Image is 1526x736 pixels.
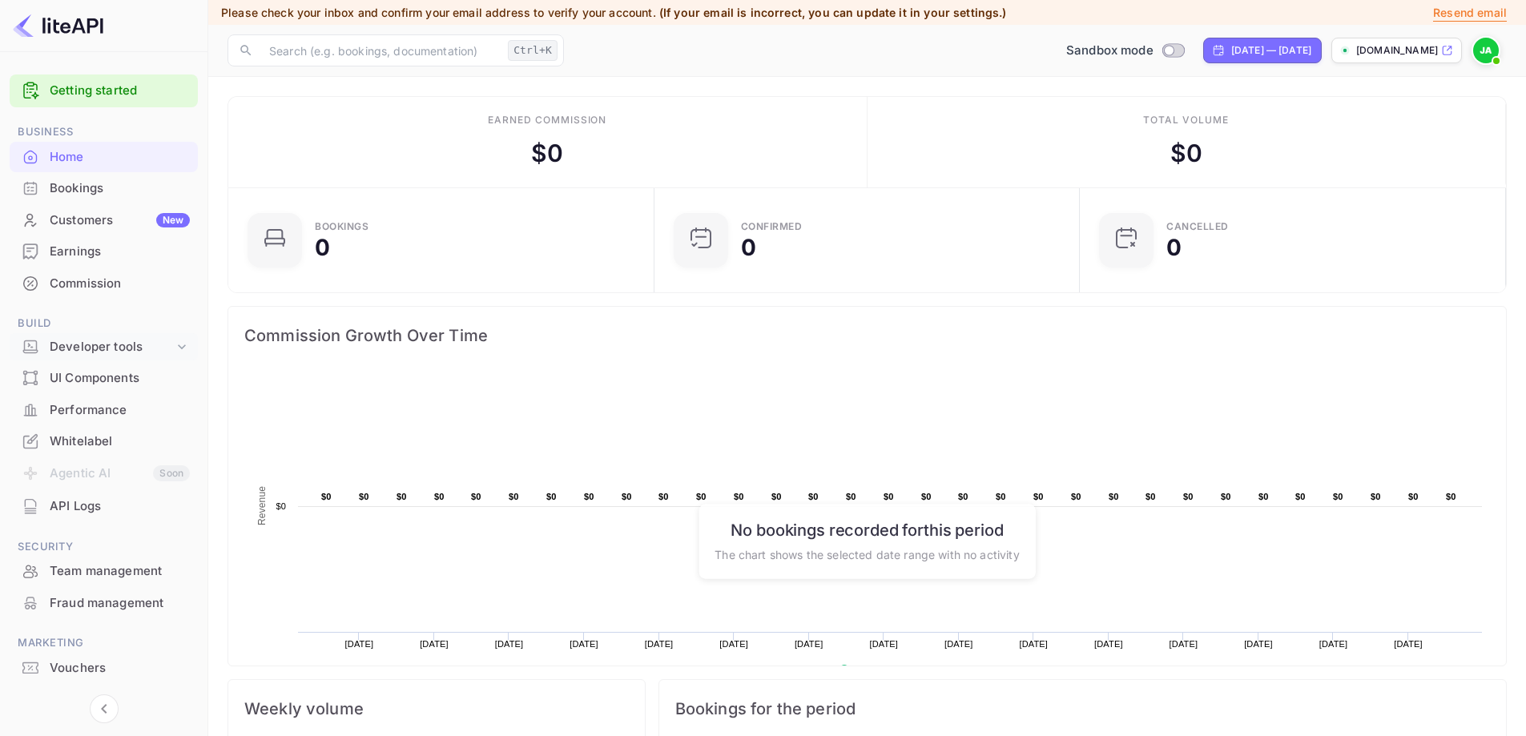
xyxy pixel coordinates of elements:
text: $0 [546,492,557,501]
text: $0 [359,492,369,501]
a: Team management [10,556,198,585]
a: UI Components [10,363,198,392]
span: Build [10,315,198,332]
div: Click to change the date range period [1203,38,1322,63]
text: [DATE] [795,639,823,649]
a: Earnings [10,236,198,266]
p: The chart shows the selected date range with no activity [715,545,1019,562]
input: Search (e.g. bookings, documentation) [260,34,501,66]
text: $0 [276,501,286,511]
div: Earned commission [488,113,606,127]
text: $0 [321,492,332,501]
text: $0 [1371,492,1381,501]
text: $0 [696,492,707,501]
text: $0 [434,492,445,501]
text: [DATE] [869,639,898,649]
div: Developer tools [50,338,174,356]
div: 0 [315,236,330,259]
div: Fraud management [50,594,190,613]
button: Collapse navigation [90,694,119,723]
div: Team management [10,556,198,587]
text: $0 [996,492,1006,501]
div: CANCELLED [1166,222,1229,231]
text: [DATE] [420,639,449,649]
text: $0 [1333,492,1343,501]
div: Commission [10,268,198,300]
text: $0 [1146,492,1156,501]
text: Revenue [256,486,268,525]
span: Sandbox mode [1066,42,1154,60]
div: Ctrl+K [508,40,558,61]
div: Performance [10,395,198,426]
div: API Logs [50,497,190,516]
div: 0 [741,236,756,259]
div: Earnings [50,243,190,261]
div: Home [10,142,198,173]
span: Weekly volume [244,696,629,722]
div: Switch to Production mode [1060,42,1190,60]
span: Commission Growth Over Time [244,323,1490,348]
text: $0 [1408,492,1419,501]
div: CustomersNew [10,205,198,236]
div: API Logs [10,491,198,522]
div: UI Components [50,369,190,388]
p: Resend email [1433,4,1507,22]
a: Bookings [10,173,198,203]
div: 0 [1166,236,1182,259]
text: [DATE] [1394,639,1423,649]
a: Home [10,142,198,171]
text: $0 [584,492,594,501]
text: $0 [658,492,669,501]
div: $ 0 [531,135,563,171]
text: [DATE] [1244,639,1273,649]
div: Home [50,148,190,167]
text: $0 [1109,492,1119,501]
span: Business [10,123,198,141]
span: Bookings for the period [675,696,1490,722]
div: Vouchers [10,653,198,684]
div: Fraud management [10,588,198,619]
text: Revenue [855,665,896,676]
div: Vouchers [50,659,190,678]
text: $0 [734,492,744,501]
text: $0 [622,492,632,501]
text: $0 [1183,492,1194,501]
div: Bookings [315,222,368,231]
span: Marketing [10,634,198,652]
img: Jack A [1473,38,1499,63]
div: Getting started [10,74,198,107]
a: Getting started [50,82,190,100]
text: [DATE] [1020,639,1049,649]
text: $0 [471,492,481,501]
text: $0 [1033,492,1044,501]
text: [DATE] [645,639,674,649]
text: $0 [397,492,407,501]
text: $0 [1446,492,1456,501]
div: Customers [50,211,190,230]
text: [DATE] [1319,639,1348,649]
div: [DATE] — [DATE] [1231,43,1311,58]
h6: No bookings recorded for this period [715,520,1019,539]
div: Bookings [50,179,190,198]
a: Performance [10,395,198,424]
text: $0 [1071,492,1081,501]
span: Please check your inbox and confirm your email address to verify your account. [221,6,656,19]
div: Bookings [10,173,198,204]
text: [DATE] [495,639,524,649]
div: New [156,213,190,227]
div: Whitelabel [50,432,190,451]
text: [DATE] [1094,639,1123,649]
span: Security [10,538,198,556]
div: UI Components [10,363,198,394]
text: [DATE] [570,639,598,649]
div: Earnings [10,236,198,267]
a: Fraud management [10,588,198,617]
div: Total volume [1143,113,1229,127]
text: $0 [509,492,519,501]
text: $0 [958,492,968,501]
text: $0 [771,492,782,501]
text: [DATE] [1170,639,1198,649]
text: $0 [921,492,932,501]
text: $0 [1258,492,1269,501]
div: Commission [50,275,190,293]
